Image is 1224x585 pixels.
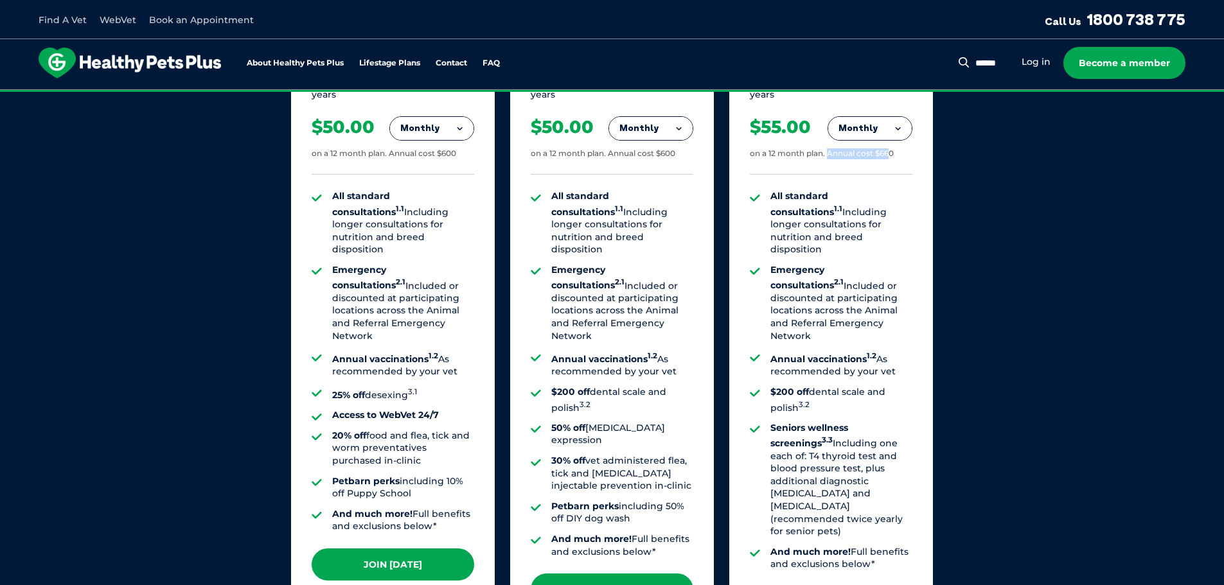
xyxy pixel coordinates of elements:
strong: All standard consultations [551,190,623,217]
strong: 30% off [551,455,585,466]
strong: 20% off [332,430,366,441]
div: on a 12 month plan. Annual cost $600 [531,148,675,159]
li: Included or discounted at participating locations across the Animal and Referral Emergency Network [332,264,474,342]
div: $55.00 [750,116,811,138]
sup: 2.1 [834,278,844,287]
a: Log in [1022,56,1051,68]
img: hpp-logo [39,48,221,78]
strong: Annual vaccinations [332,353,438,365]
sup: 1.2 [429,351,438,360]
strong: Seniors wellness screenings [770,422,848,449]
a: FAQ [483,59,500,67]
sup: 1.1 [396,204,404,213]
strong: All standard consultations [332,190,404,217]
li: As recommended by your vet [770,350,912,378]
button: Monthly [828,117,912,140]
sup: 3.1 [408,387,417,396]
a: Contact [436,59,467,67]
a: Become a member [1063,47,1185,79]
strong: Access to WebVet 24/7 [332,409,439,421]
li: Including longer consultations for nutrition and breed disposition [551,190,693,256]
strong: Annual vaccinations [551,353,657,365]
strong: Petbarn perks [332,475,400,487]
strong: 25% off [332,389,365,401]
sup: 2.1 [615,278,625,287]
button: Search [956,56,972,69]
sup: 1.2 [867,351,876,360]
a: Join [DATE] [312,548,474,581]
li: Included or discounted at participating locations across the Animal and Referral Emergency Network [770,264,912,342]
a: WebVet [100,14,136,26]
a: Lifestage Plans [359,59,420,67]
a: Find A Vet [39,14,87,26]
strong: Emergency consultations [551,264,625,291]
div: $50.00 [531,116,594,138]
li: Full benefits and exclusions below* [770,546,912,571]
strong: All standard consultations [770,190,842,217]
a: Call Us1800 738 775 [1045,10,1185,29]
li: Included or discounted at participating locations across the Animal and Referral Emergency Network [551,264,693,342]
li: dental scale and polish [551,386,693,414]
strong: And much more! [551,533,632,545]
li: dental scale and polish [770,386,912,414]
strong: Petbarn perks [551,500,619,512]
li: food and flea, tick and worm preventatives purchased in-clinic [332,430,474,467]
button: Monthly [390,117,474,140]
strong: Emergency consultations [332,264,405,291]
sup: 3.3 [822,435,833,444]
strong: Emergency consultations [770,264,844,291]
li: As recommended by your vet [551,350,693,378]
sup: 1.1 [615,204,623,213]
li: Including one each of: T4 thyroid test and blood pressure test, plus additional diagnostic [MEDIC... [770,422,912,538]
sup: 1.1 [834,204,842,213]
li: Full benefits and exclusions below* [332,508,474,533]
strong: $200 off [551,386,590,397]
button: Monthly [609,117,693,140]
div: on a 12 month plan. Annual cost $600 [312,148,456,159]
strong: Annual vaccinations [770,353,876,365]
strong: 50% off [551,422,585,433]
strong: And much more! [770,546,851,557]
sup: 2.1 [396,278,405,287]
li: Including longer consultations for nutrition and breed disposition [332,190,474,256]
sup: 3.2 [799,400,810,409]
a: About Healthy Pets Plus [247,59,344,67]
strong: $200 off [770,386,809,397]
span: Call Us [1045,15,1081,28]
sup: 3.2 [580,400,590,409]
li: including 50% off DIY dog wash [551,500,693,525]
a: Book an Appointment [149,14,254,26]
div: $50.00 [312,116,375,138]
li: vet administered flea, tick and [MEDICAL_DATA] injectable prevention in-clinic [551,455,693,493]
li: including 10% off Puppy School [332,475,474,500]
li: desexing [332,386,474,401]
div: on a 12 month plan. Annual cost $660 [750,148,894,159]
li: As recommended by your vet [332,350,474,378]
li: [MEDICAL_DATA] expression [551,422,693,447]
li: Full benefits and exclusions below* [551,533,693,558]
span: Proactive, preventative wellness program designed to keep your pet healthier and happier for longer [372,90,852,101]
strong: And much more! [332,508,412,520]
sup: 1.2 [648,351,657,360]
li: Including longer consultations for nutrition and breed disposition [770,190,912,256]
